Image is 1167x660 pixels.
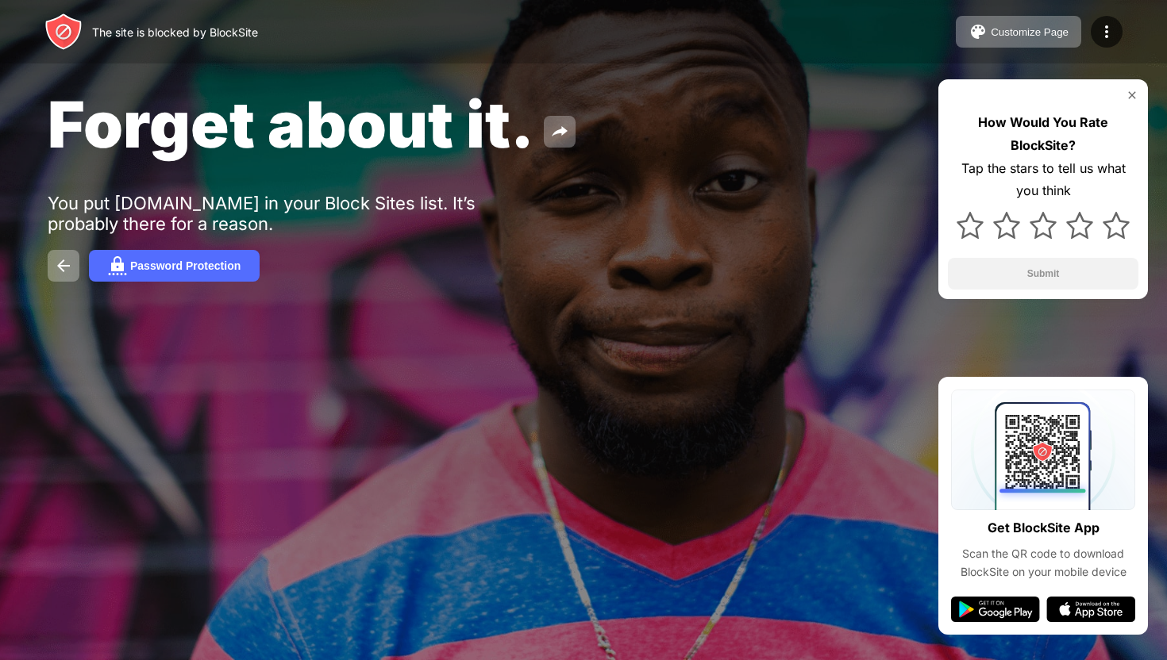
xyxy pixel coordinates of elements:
[108,256,127,275] img: password.svg
[1046,597,1135,622] img: app-store.svg
[1030,212,1057,239] img: star.svg
[1103,212,1130,239] img: star.svg
[991,26,1069,38] div: Customize Page
[993,212,1020,239] img: star.svg
[956,16,1081,48] button: Customize Page
[1126,89,1138,102] img: rate-us-close.svg
[89,250,260,282] button: Password Protection
[1066,212,1093,239] img: star.svg
[1097,22,1116,41] img: menu-icon.svg
[44,13,83,51] img: header-logo.svg
[54,256,73,275] img: back.svg
[957,212,984,239] img: star.svg
[969,22,988,41] img: pallet.svg
[988,516,1100,539] div: Get BlockSite App
[550,122,569,141] img: share.svg
[951,389,1135,510] img: qrcode.svg
[48,193,538,234] div: You put [DOMAIN_NAME] in your Block Sites list. It’s probably there for a reason.
[948,111,1138,157] div: How Would You Rate BlockSite?
[92,25,258,39] div: The site is blocked by BlockSite
[130,259,241,272] div: Password Protection
[951,597,1040,622] img: google-play.svg
[948,157,1138,203] div: Tap the stars to tell us what you think
[948,258,1138,290] button: Submit
[951,545,1135,581] div: Scan the QR code to download BlockSite on your mobile device
[48,86,534,163] span: Forget about it.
